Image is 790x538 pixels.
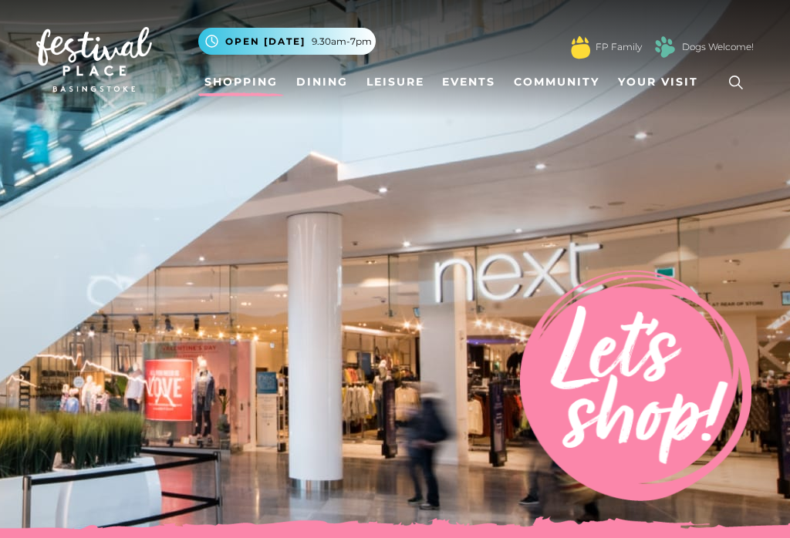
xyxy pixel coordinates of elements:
[290,68,354,96] a: Dining
[312,35,372,49] span: 9.30am-7pm
[682,40,754,54] a: Dogs Welcome!
[360,68,430,96] a: Leisure
[508,68,606,96] a: Community
[198,28,376,55] button: Open [DATE] 9.30am-7pm
[596,40,642,54] a: FP Family
[198,68,284,96] a: Shopping
[436,68,501,96] a: Events
[612,68,712,96] a: Your Visit
[36,27,152,92] img: Festival Place Logo
[225,35,306,49] span: Open [DATE]
[618,74,698,90] span: Your Visit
